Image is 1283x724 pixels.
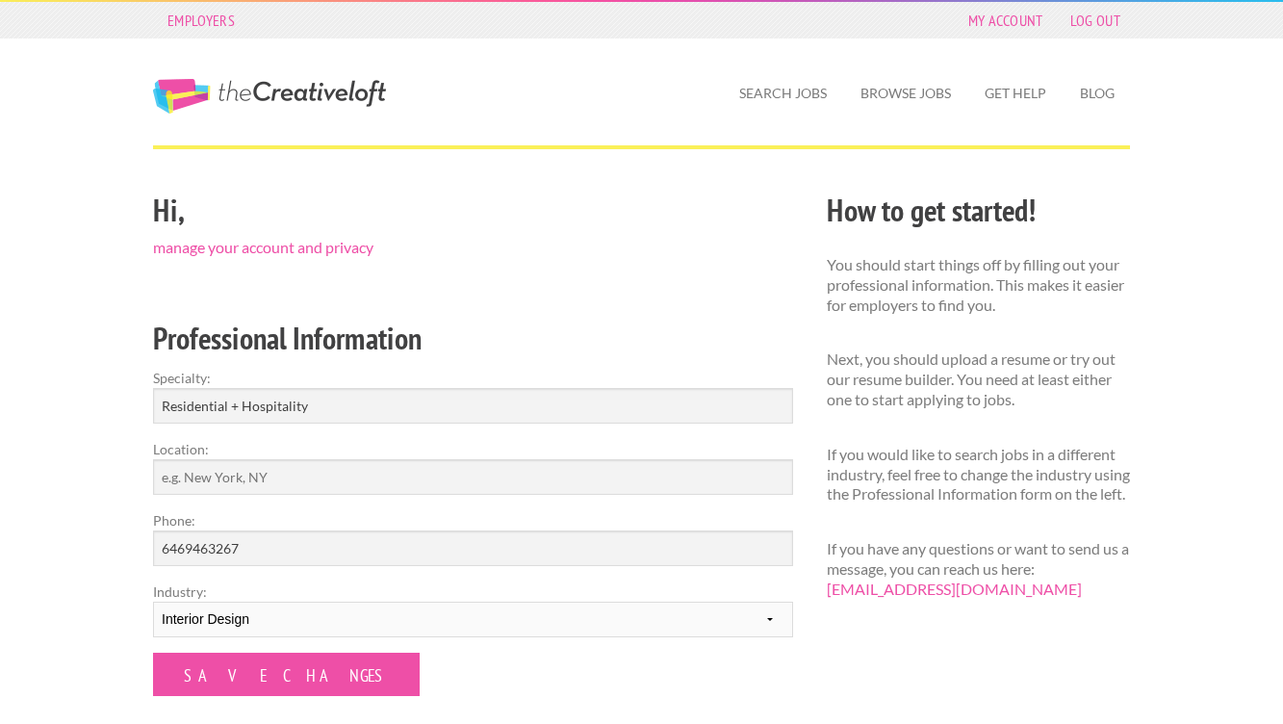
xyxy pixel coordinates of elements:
p: Next, you should upload a resume or try out our resume builder. You need at least either one to s... [827,349,1130,409]
h2: Hi, [153,189,793,232]
h2: Professional Information [153,317,793,360]
a: Search Jobs [724,71,842,116]
p: If you have any questions or want to send us a message, you can reach us here: [827,539,1130,599]
label: Location: [153,439,793,459]
a: [EMAIL_ADDRESS][DOMAIN_NAME] [827,580,1082,598]
input: e.g. New York, NY [153,459,793,495]
h2: How to get started! [827,189,1130,232]
a: Employers [158,7,244,34]
p: You should start things off by filling out your professional information. This makes it easier fo... [827,255,1130,315]
label: Specialty: [153,368,793,388]
label: Industry: [153,582,793,602]
a: My Account [959,7,1053,34]
a: The Creative Loft [153,79,386,114]
p: If you would like to search jobs in a different industry, feel free to change the industry using ... [827,445,1130,504]
a: manage your account and privacy [153,238,373,256]
input: Save Changes [153,653,420,696]
a: Log Out [1061,7,1130,34]
a: Get Help [969,71,1062,116]
a: Blog [1065,71,1130,116]
a: Browse Jobs [845,71,966,116]
label: Phone: [153,510,793,530]
input: Optional [153,530,793,566]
